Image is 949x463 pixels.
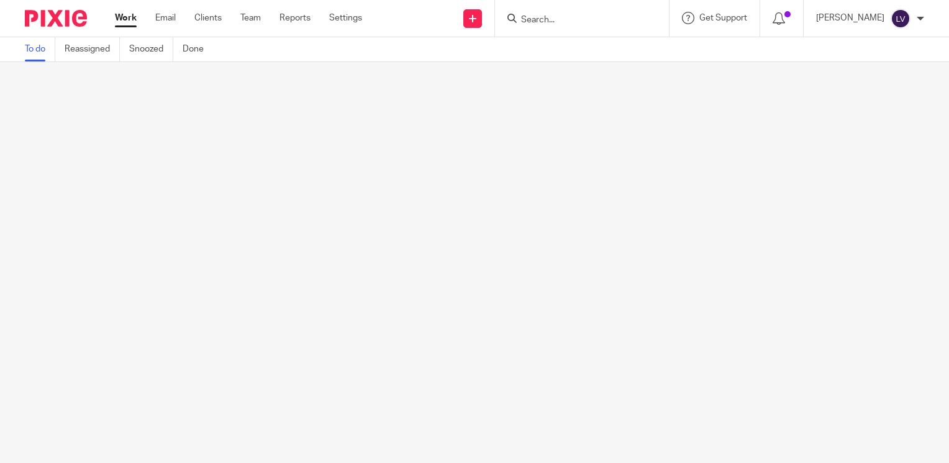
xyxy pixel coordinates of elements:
input: Search [520,15,632,26]
a: Email [155,12,176,24]
img: Pixie [25,10,87,27]
img: svg%3E [891,9,910,29]
a: Reassigned [65,37,120,61]
p: [PERSON_NAME] [816,12,884,24]
a: Clients [194,12,222,24]
a: Snoozed [129,37,173,61]
a: Done [183,37,213,61]
a: Team [240,12,261,24]
span: Get Support [699,14,747,22]
a: Settings [329,12,362,24]
a: Work [115,12,137,24]
a: To do [25,37,55,61]
a: Reports [279,12,311,24]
